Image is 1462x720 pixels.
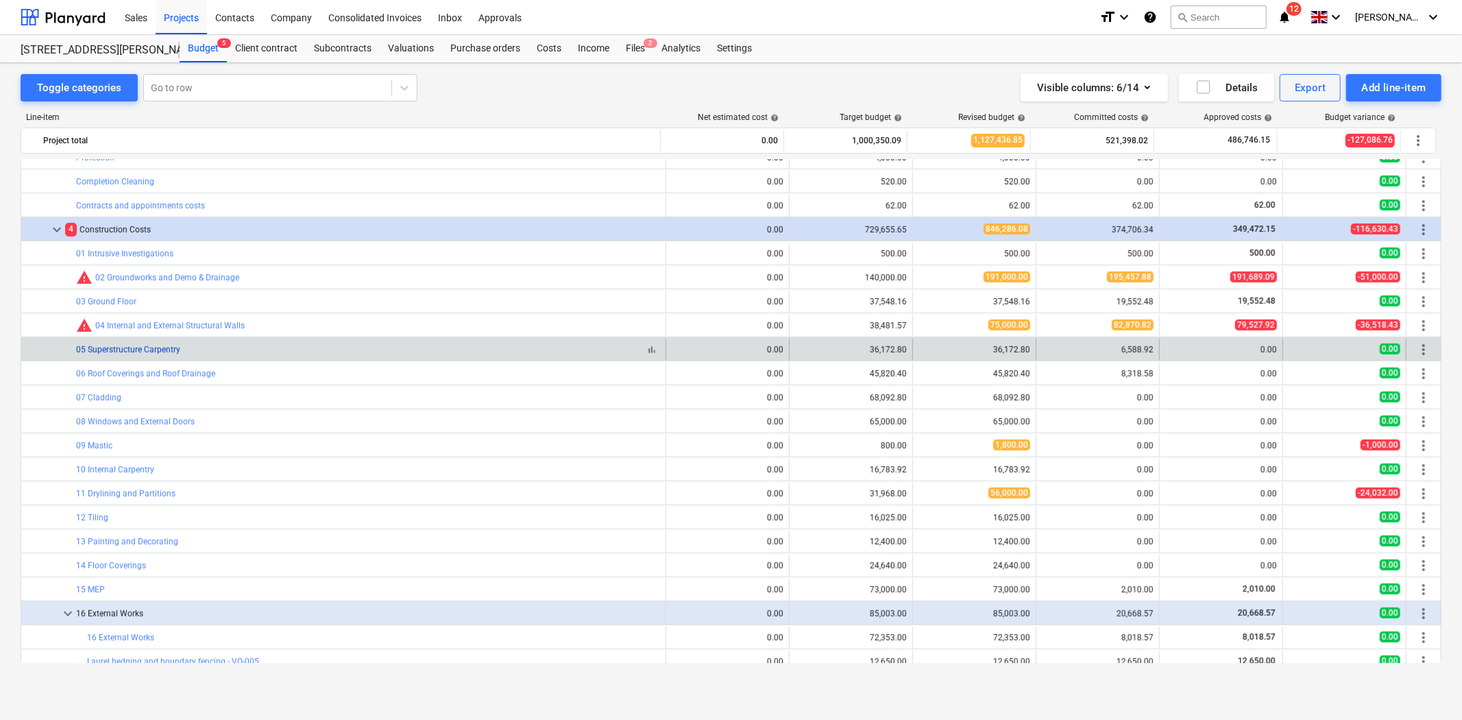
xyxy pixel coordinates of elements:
div: 500.00 [795,249,907,259]
div: 85,003.00 [918,609,1030,619]
a: Settings [709,35,760,62]
span: More actions [1415,197,1432,214]
span: More actions [1415,485,1432,502]
div: 72,353.00 [795,633,907,643]
div: 24,640.00 [795,561,907,571]
span: More actions [1415,365,1432,382]
span: search [1177,12,1188,23]
a: 13 Painting and Decorating [76,537,178,547]
div: 0.00 [672,561,783,571]
a: Income [570,35,618,62]
div: 0.00 [1042,393,1154,403]
button: Search [1171,5,1267,29]
div: Add line-item [1361,79,1426,97]
span: More actions [1415,629,1432,646]
div: 19,552.48 [1042,297,1154,307]
div: 0.00 [672,345,783,355]
span: 75,000.00 [988,320,1030,331]
a: 06 Roof Coverings and Roof Drainage [76,369,215,379]
span: keyboard_arrow_down [49,221,65,238]
div: 12,400.00 [918,537,1030,547]
span: More actions [1415,557,1432,574]
span: 5 [217,38,231,48]
a: 16 External Works [87,633,154,643]
span: 191,689.09 [1230,272,1277,283]
div: 62.00 [795,201,907,211]
span: 0.00 [1380,344,1400,355]
span: -36,518.43 [1356,320,1400,331]
div: 0.00 [1165,441,1277,451]
div: 520.00 [795,177,907,187]
a: 07 Cladding [76,393,121,403]
a: 01 Intrusive Investigations [76,249,173,259]
span: More actions [1415,509,1432,526]
a: 08 Windows and External Doors [76,417,195,427]
span: More actions [1415,317,1432,334]
span: 0.00 [1380,176,1400,187]
span: 0.00 [1380,560,1400,571]
div: 0.00 [672,393,783,403]
span: 1,127,436.85 [971,134,1025,147]
div: 0.00 [1165,537,1277,547]
span: 0.00 [1380,656,1400,667]
button: Details [1179,74,1274,101]
div: 0.00 [672,465,783,475]
div: Line-item [21,112,661,122]
div: 65,000.00 [918,417,1030,427]
span: -24,032.00 [1356,488,1400,499]
div: 62.00 [1042,201,1154,211]
div: 0.00 [1042,513,1154,523]
div: Costs [528,35,570,62]
span: More actions [1415,173,1432,190]
div: 0.00 [672,513,783,523]
div: 12,650.00 [1042,657,1154,667]
span: More actions [1415,341,1432,358]
div: 85,003.00 [795,609,907,619]
span: 20,668.57 [1236,608,1277,618]
div: 0.00 [672,657,783,667]
div: 16,783.92 [918,465,1030,475]
div: 0.00 [1042,441,1154,451]
div: 16,025.00 [918,513,1030,523]
span: help [891,114,902,122]
div: 0.00 [1165,489,1277,499]
div: 0.00 [1042,537,1154,547]
span: 846,286.08 [984,224,1030,235]
span: 62.00 [1253,200,1277,210]
div: 520.00 [918,177,1030,187]
a: 10 Internal Carpentry [76,465,154,475]
i: keyboard_arrow_down [1328,9,1344,25]
div: Construction Costs [65,219,660,241]
a: Completion Cleaning [76,177,154,187]
i: keyboard_arrow_down [1116,9,1132,25]
span: More actions [1415,437,1432,454]
span: More actions [1415,653,1432,670]
button: Visible columns:6/14 [1021,74,1168,101]
span: 1,800.00 [993,440,1030,451]
div: 73,000.00 [918,585,1030,595]
div: 31,968.00 [795,489,907,499]
span: Committed costs exceed revised budget [76,269,93,286]
div: 0.00 [1042,417,1154,427]
span: 0.00 [1380,416,1400,427]
iframe: Chat Widget [1393,654,1462,720]
div: 24,640.00 [918,561,1030,571]
span: 0.00 [1380,536,1400,547]
div: 36,172.80 [918,345,1030,355]
div: Toggle categories [37,79,121,97]
span: 0.00 [1380,392,1400,403]
div: Analytics [653,35,709,62]
a: Purchase orders [442,35,528,62]
div: Revised budget [958,112,1025,122]
span: -51,000.00 [1356,272,1400,283]
div: 0.00 [672,297,783,307]
span: 79,527.92 [1235,320,1277,331]
div: Export [1295,79,1326,97]
span: -116,630.43 [1351,224,1400,235]
div: Budget [180,35,227,62]
span: 12 [1287,2,1302,16]
div: 0.00 [672,633,783,643]
span: More actions [1415,413,1432,430]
